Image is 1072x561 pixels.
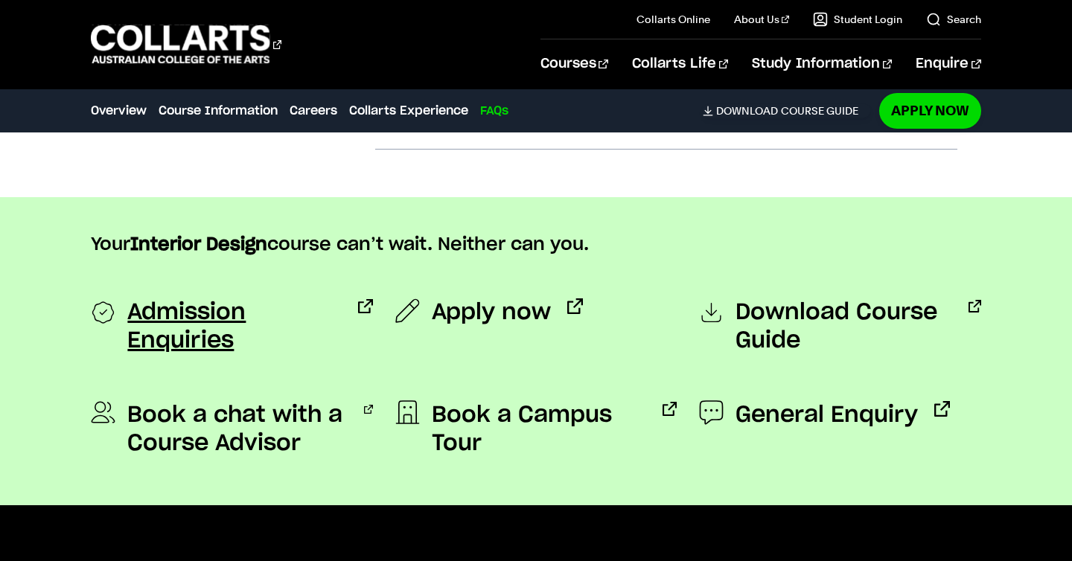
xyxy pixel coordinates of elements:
a: Course Information [159,102,278,120]
a: Collarts Life [632,39,728,89]
a: Apply now [395,298,583,327]
a: Apply Now [879,93,981,128]
a: Enquire [916,39,980,89]
a: Overview [91,102,147,120]
a: Collarts Experience [349,102,468,120]
a: Book a chat with a Course Advisor [91,401,372,458]
a: FAQs [480,102,508,120]
span: Book a Campus Tour [432,401,646,458]
a: General Enquiry [699,401,950,429]
span: Book a chat with a Course Advisor [127,401,348,458]
a: Book a Campus Tour [395,401,677,458]
p: Your course can’t wait. Neither can you. [91,233,980,257]
a: About Us [734,12,789,27]
span: Apply now [432,298,551,327]
strong: Interior Design [130,236,267,254]
a: Careers [290,102,337,120]
span: Admission Enquiries [127,298,342,355]
a: Admission Enquiries [91,298,372,355]
a: DownloadCourse Guide [703,104,870,118]
a: Student Login [813,12,902,27]
a: Courses [540,39,608,89]
a: Collarts Online [636,12,710,27]
a: Download Course Guide [699,298,980,355]
div: Go to homepage [91,23,281,65]
span: Download [716,104,778,118]
span: General Enquiry [736,401,918,429]
a: Study Information [752,39,892,89]
span: Download Course Guide [736,298,952,355]
a: Search [926,12,981,27]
